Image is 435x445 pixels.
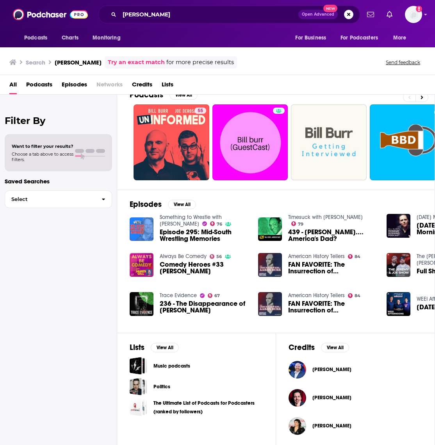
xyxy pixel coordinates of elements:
[130,357,147,375] span: Music podcasts
[160,261,249,275] span: Comedy Heroes #33 [PERSON_NAME]
[258,253,282,277] img: FAN FAVORITE: The Insurrection of Aaron Burr | Gathering Forces
[348,293,361,298] a: 84
[312,395,351,401] span: [PERSON_NAME]
[130,343,144,352] h2: Lists
[24,32,47,43] span: Podcasts
[5,197,95,202] span: Select
[12,144,73,149] span: Want to filter your results?
[130,199,162,209] h2: Episodes
[160,300,249,314] a: 236 - The Disappearance of Bill Dwayne Shipley
[134,104,209,180] a: 55
[288,292,345,299] a: American History Tellers
[9,78,17,94] a: All
[55,59,102,66] h3: [PERSON_NAME]
[416,6,422,12] svg: Add a profile image
[387,292,410,316] a: 7-15-25 Full Show
[312,395,351,401] a: Caleb Synan
[130,90,198,100] a: PodcastsView All
[98,5,360,23] div: Search podcasts, credits, & more...
[130,253,153,277] img: Comedy Heroes #33 Bill Burr
[96,78,123,94] span: Networks
[210,254,222,259] a: 56
[153,399,263,416] a: The Ultimate List of Podcasts for Podcasters (ranked by followers)
[288,300,377,314] a: FAN FAVORITE: The Insurrection of Aaron Burr | Treason on Trial
[208,293,220,298] a: 67
[289,413,422,438] button: Steph TolevSteph Tolev
[288,300,377,314] span: FAN FAVORITE: The Insurrection of [PERSON_NAME] | Treason on Trial
[355,255,360,258] span: 84
[387,253,410,277] img: Full Show - 9/9/25
[312,366,351,373] a: Bill Burr
[348,254,361,259] a: 84
[108,58,165,67] a: Try an exact match
[130,199,196,209] a: EpisodesView All
[214,294,220,298] span: 67
[312,366,351,373] span: [PERSON_NAME]
[130,90,163,100] h2: Podcasts
[323,5,337,12] span: New
[162,78,173,94] a: Lists
[153,382,170,391] a: Politics
[289,389,306,407] img: Caleb Synan
[288,261,377,275] span: FAN FAVORITE: The Insurrection of [PERSON_NAME] | Gathering Forces
[288,229,377,242] a: 439 - Bill Cosby.... America's Dad?
[130,378,147,395] span: Politics
[169,90,198,100] button: View All
[151,343,179,352] button: View All
[5,190,112,208] button: Select
[216,255,222,258] span: 56
[166,58,234,67] span: for more precise results
[312,423,351,429] a: Steph Tolev
[5,115,112,126] h2: Filter By
[355,294,360,298] span: 84
[312,423,351,429] span: [PERSON_NAME]
[130,217,153,241] img: Episode 295: Mid-South Wrestling Memories
[393,32,406,43] span: More
[217,222,222,226] span: 76
[341,32,378,43] span: For Podcasters
[160,214,222,227] a: Something to Wrestle with Bruce Prichard
[289,417,306,435] img: Steph Tolev
[130,343,179,352] a: ListsView All
[387,214,410,238] a: Thursday Afternoon Monday Morning Podcast 12-16-21
[335,31,389,45] button: open menu
[364,8,377,21] a: Show notifications dropdown
[405,6,422,23] button: Show profile menu
[87,31,130,45] button: open menu
[160,261,249,275] a: Comedy Heroes #33 Bill Burr
[291,221,304,226] a: 79
[160,292,197,299] a: Trace Evidence
[160,229,249,242] a: Episode 295: Mid-South Wrestling Memories
[62,78,87,94] a: Episodes
[383,59,423,66] button: Send feedback
[258,217,282,241] a: 439 - Bill Cosby.... America's Dad?
[321,343,349,352] button: View All
[57,31,83,45] a: Charts
[132,78,152,94] a: Credits
[405,6,422,23] img: User Profile
[130,292,153,316] img: 236 - The Disappearance of Bill Dwayne Shipley
[194,108,206,114] a: 55
[289,343,349,352] a: CreditsView All
[119,8,298,21] input: Search podcasts, credits, & more...
[26,78,52,94] a: Podcasts
[160,253,207,260] a: Always Be Comedy
[290,31,336,45] button: open menu
[13,7,88,22] img: Podchaser - Follow, Share and Rate Podcasts
[388,31,416,45] button: open menu
[26,59,45,66] h3: Search
[298,222,303,226] span: 79
[198,107,203,115] span: 55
